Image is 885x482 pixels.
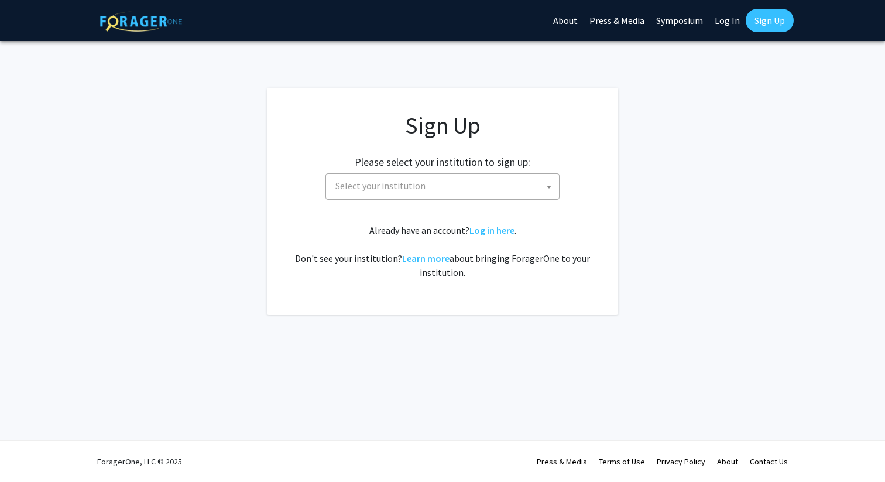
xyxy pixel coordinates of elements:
[290,111,595,139] h1: Sign Up
[290,223,595,279] div: Already have an account? . Don't see your institution? about bringing ForagerOne to your institut...
[402,252,450,264] a: Learn more about bringing ForagerOne to your institution
[335,180,426,192] span: Select your institution
[750,456,788,467] a: Contact Us
[469,224,514,236] a: Log in here
[599,456,645,467] a: Terms of Use
[537,456,587,467] a: Press & Media
[325,173,560,200] span: Select your institution
[100,11,182,32] img: ForagerOne Logo
[657,456,705,467] a: Privacy Policy
[97,441,182,482] div: ForagerOne, LLC © 2025
[331,174,559,198] span: Select your institution
[717,456,738,467] a: About
[746,9,794,32] a: Sign Up
[355,156,530,169] h2: Please select your institution to sign up:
